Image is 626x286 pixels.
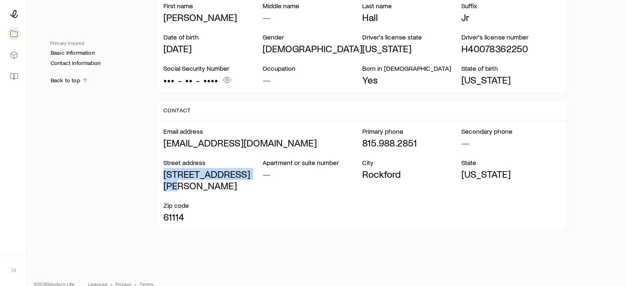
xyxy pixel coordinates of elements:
[263,64,362,72] p: Occupation
[163,12,263,23] p: [PERSON_NAME]
[50,60,101,67] a: Contact Information
[263,12,362,23] p: —
[163,107,191,114] p: Contact
[362,43,461,54] p: [US_STATE]
[461,74,561,86] p: [US_STATE]
[362,64,461,72] p: Born in [DEMOGRAPHIC_DATA]
[203,74,218,86] span: ••••
[263,158,362,167] p: Apartment or suite number
[50,77,89,84] a: Back to top
[163,201,263,209] p: Zip code
[461,127,561,135] p: Secondary phone
[163,74,175,86] span: •••
[163,158,263,167] p: Street address
[461,43,561,54] p: H40078362250
[163,33,263,41] p: Date of birth
[263,2,362,10] p: Middle name
[163,127,362,135] p: Email address
[461,64,561,72] p: State of birth
[461,2,561,10] p: Suffix
[461,12,561,23] p: Jr
[263,33,362,41] p: Gender
[163,2,263,10] p: First name
[362,12,461,23] p: Hall
[362,127,461,135] p: Primary phone
[50,49,95,56] a: Basic Information
[185,74,193,86] span: ••
[362,2,461,10] p: Last name
[178,74,182,86] span: -
[196,74,200,86] span: -
[50,40,143,46] p: Primary Insured
[461,33,561,41] p: Driver's license number
[362,168,461,180] p: Rockford
[461,158,561,167] p: State
[163,43,263,54] p: [DATE]
[461,137,561,149] p: —
[362,33,461,41] p: Driver's license state
[163,168,263,191] p: [STREET_ADDRESS][PERSON_NAME]
[461,168,561,180] p: [US_STATE]
[263,168,362,180] p: —
[362,74,461,86] p: Yes
[163,137,362,149] p: [EMAIL_ADDRESS][DOMAIN_NAME]
[263,43,362,54] p: [DEMOGRAPHIC_DATA]
[163,64,263,72] p: Social Security Number
[163,211,263,223] p: 61114
[263,74,362,86] p: —
[362,137,461,149] p: 815.988.2851
[362,158,461,167] p: City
